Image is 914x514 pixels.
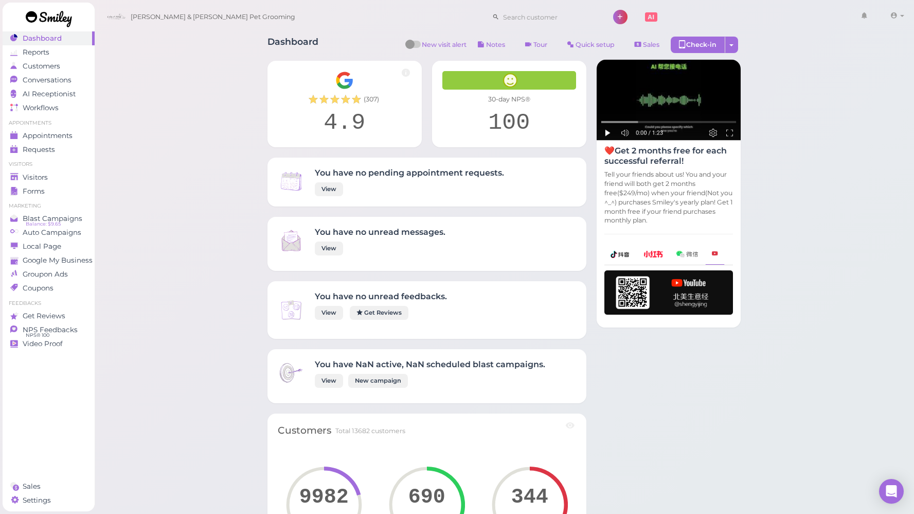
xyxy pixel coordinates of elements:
[278,227,304,254] img: Inbox
[23,496,51,505] span: Settings
[335,71,354,90] img: Google__G__Logo-edd0e34f60d7ca4a2f4ece79cff21ae3.svg
[3,184,95,198] a: Forms
[3,161,95,168] li: Visitors
[3,337,95,351] a: Video Proof
[26,220,61,228] span: Balance: $9.65
[516,37,556,53] a: Tour
[348,374,408,388] a: New campaign
[676,251,698,258] img: wechat-a99521bb4f7854bbf8f190d1356e2cdb.png
[23,339,63,348] span: Video Proof
[643,251,663,258] img: xhs-786d23addd57f6a2be217d5a65f4ab6b.png
[364,95,379,104] span: ( 307 )
[3,170,95,184] a: Visitors
[3,239,95,253] a: Local Page
[3,226,95,239] a: Auto Campaigns
[26,331,49,339] span: NPS® 100
[315,182,343,196] a: View
[315,292,447,301] h4: You have no unread feedbacks.
[23,325,78,334] span: NPS Feedbacks
[671,37,725,53] div: Check-in
[499,9,599,25] input: Search customer
[604,170,733,225] p: Tell your friends about us! You and your friend will both get 2 months free($249/mo) when your fr...
[3,309,95,323] a: Get Reviews
[315,374,343,388] a: View
[3,267,95,281] a: Groupon Ads
[3,45,95,59] a: Reports
[278,297,304,323] img: Inbox
[559,37,623,53] a: Quick setup
[23,131,73,140] span: Appointments
[267,37,318,56] h1: Dashboard
[643,41,659,48] span: Sales
[278,359,304,386] img: Inbox
[3,300,95,307] li: Feedbacks
[3,101,95,115] a: Workflows
[3,73,95,87] a: Conversations
[626,37,668,53] a: Sales
[23,270,68,279] span: Groupon Ads
[315,306,343,320] a: View
[23,187,45,196] span: Forms
[3,493,95,507] a: Settings
[611,251,630,258] img: douyin-2727e60b7b0d5d1bbe969c21619e8014.png
[3,281,95,295] a: Coupons
[3,253,95,267] a: Google My Business
[23,312,65,320] span: Get Reviews
[469,37,514,53] button: Notes
[442,95,576,104] div: 30-day NPS®
[442,109,576,137] div: 100
[3,323,95,337] a: NPS Feedbacks NPS® 100
[335,426,405,436] div: Total 13682 customers
[3,59,95,73] a: Customers
[315,168,504,178] h4: You have no pending appointment requests.
[278,424,331,438] div: Customers
[3,202,95,210] li: Marketing
[3,119,95,127] li: Appointments
[3,31,95,45] a: Dashboard
[23,214,82,223] span: Blast Campaigns
[350,306,408,320] a: Get Reviews
[879,479,904,504] div: Open Intercom Messenger
[23,76,71,84] span: Conversations
[315,359,545,369] h4: You have NaN active, NaN scheduled blast campaigns.
[23,34,62,43] span: Dashboard
[23,482,41,491] span: Sales
[23,145,55,154] span: Requests
[3,479,95,493] a: Sales
[23,173,48,182] span: Visitors
[23,62,60,71] span: Customers
[23,242,61,251] span: Local Page
[278,109,411,137] div: 4.9
[597,60,741,141] img: AI receptionist
[23,284,53,293] span: Coupons
[422,40,467,56] span: New visit alert
[23,90,76,98] span: AI Receptionist
[315,227,445,237] h4: You have no unread messages.
[278,168,304,195] img: Inbox
[3,212,95,226] a: Blast Campaigns Balance: $9.65
[3,129,95,143] a: Appointments
[604,270,733,315] img: youtube-h-92280983ece59b2848f85fc261e8ffad.png
[604,146,733,165] h4: ❤️Get 2 months free for each successful referral!
[23,104,59,112] span: Workflows
[3,87,95,101] a: AI Receptionist
[23,48,49,57] span: Reports
[131,3,295,31] span: [PERSON_NAME] & [PERSON_NAME] Pet Grooming
[315,242,343,255] a: View
[3,143,95,157] a: Requests
[23,256,93,265] span: Google My Business
[23,228,81,237] span: Auto Campaigns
